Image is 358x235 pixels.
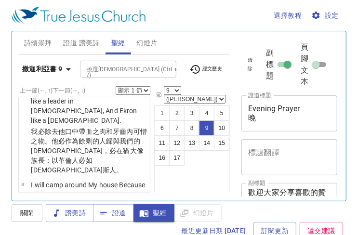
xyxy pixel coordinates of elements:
span: 設定 [313,10,339,22]
button: 15 [214,135,229,151]
span: 證道 讚美詩 [63,37,99,49]
button: 1 [154,105,170,121]
span: 幻燈片 [137,37,158,49]
button: 選擇教程 [270,7,306,25]
wh8251: 。他必作為餘剩 [31,137,147,174]
input: Type Bible Reference [83,64,158,75]
p: 我必除去 [31,127,147,175]
wh2983: 。 [116,166,123,174]
wh1818: 之肉和牙齒 [31,128,147,174]
div: 歡迎大家分享喜歡的贊美詩或信仰體驗。 [3,39,55,43]
button: 4 [199,105,214,121]
span: 選擇教程 [274,10,302,22]
textarea: 歡迎大家分享喜歡的贊美詩或信仰體驗。 [248,188,331,206]
wh7604: 的人歸與我們的 [DEMOGRAPHIC_DATA] [31,137,147,174]
label: 節 [154,92,162,98]
label: 上一節 (←, ↑) 下一節 (→, ↓) [20,88,85,93]
button: 16 [154,150,170,166]
button: 撒迦利亞書 9 [18,60,78,78]
button: 經文歷史 [184,62,228,77]
span: 關閉 [19,207,35,219]
span: 頁腳文本 [301,41,311,88]
textarea: Evening Prayer 晚 [DEMOGRAPHIC_DATA] [248,104,331,122]
button: 12 [169,135,185,151]
button: 9 [199,120,214,136]
span: 經文歷史 [189,64,223,75]
span: 證道 [101,207,126,219]
button: 聖經 [133,204,174,222]
button: 設定 [309,7,343,25]
button: 2 [169,105,185,121]
wh441: ；以革倫人 [31,157,123,174]
button: 6 [154,120,170,136]
wh8127: 內可憎之物 [31,128,147,174]
button: 5 [214,105,229,121]
wh6138: 必如[DEMOGRAPHIC_DATA]斯人 [31,157,123,174]
span: 聖經 [141,207,167,219]
p: 詩 Hymns [61,28,77,33]
span: 8 [21,182,24,187]
button: 8 [184,120,199,136]
wh430: ，必在猶大 [31,147,144,174]
button: 關閉 [12,204,42,222]
button: 證道 [93,204,134,222]
span: 清除 [247,56,253,73]
button: 17 [169,150,185,166]
li: 512 [64,35,74,42]
button: 7 [169,120,185,136]
span: 讚美詩 [53,207,86,219]
wh3063: 像族長 [31,147,144,174]
wh6310: 中帶血 [31,128,147,174]
button: 10 [214,120,229,136]
b: 撒迦利亞書 9 [22,63,63,75]
span: 副標題 [266,47,274,82]
span: 聖經 [111,37,125,49]
img: True Jesus Church [12,7,146,24]
button: 13 [184,135,199,151]
button: 11 [154,135,170,151]
button: 14 [199,135,214,151]
button: 清除 [241,54,259,75]
button: 讚美詩 [46,204,93,222]
wh5493: 他口 [31,128,147,174]
button: 3 [184,105,199,121]
span: 詩頌崇拜 [24,37,52,49]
